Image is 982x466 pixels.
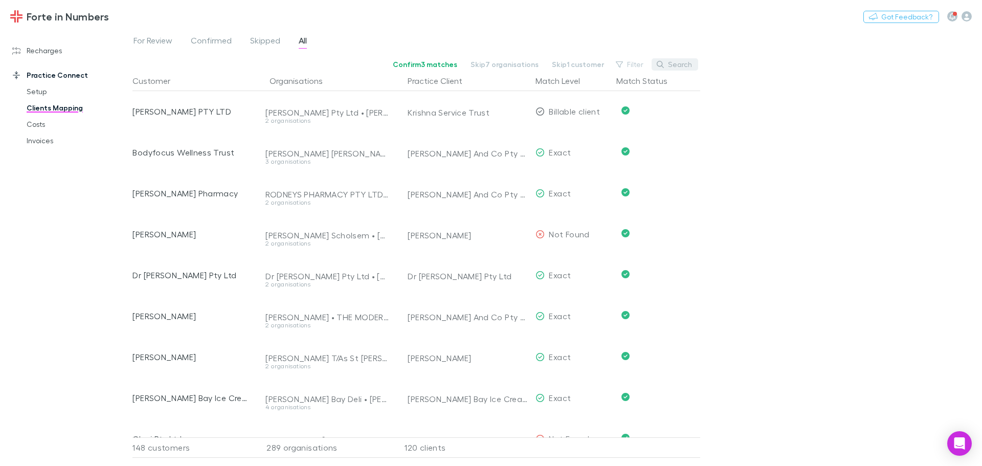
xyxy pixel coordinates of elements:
[464,58,545,71] button: Skip7 organisations
[621,393,630,401] svg: Confirmed
[132,296,251,337] div: [PERSON_NAME]
[265,159,389,165] div: 3 organisations
[265,271,389,281] div: Dr [PERSON_NAME] Pty Ltd • [PERSON_NAME]
[10,10,23,23] img: Forte in Numbers's Logo
[535,71,592,91] button: Match Level
[611,58,650,71] button: Filter
[27,10,109,23] h3: Forte in Numbers
[265,363,389,369] div: 2 organisations
[132,378,251,418] div: [PERSON_NAME] Bay Ice Cream Company Pty. Ltd
[132,418,251,459] div: Clasi Pty Ltd
[621,434,630,442] svg: Confirmed
[265,281,389,287] div: 2 organisations
[2,67,138,83] a: Practice Connect
[408,71,475,91] button: Practice Client
[549,147,571,157] span: Exact
[549,393,571,403] span: Exact
[265,394,389,404] div: [PERSON_NAME] Bay Deli • [PERSON_NAME] Bay Delicatessen • [PERSON_NAME][GEOGRAPHIC_DATA] • [PERSO...
[408,256,527,297] div: Dr [PERSON_NAME] Pty Ltd
[408,174,527,215] div: [PERSON_NAME] And Co Pty Ltd
[545,58,611,71] button: Skip1 customer
[549,311,571,321] span: Exact
[621,147,630,156] svg: Confirmed
[393,437,531,458] div: 120 clients
[265,353,389,363] div: [PERSON_NAME] T/As St [PERSON_NAME] [MEDICAL_DATA] Clinic • [PERSON_NAME]
[549,188,571,198] span: Exact
[265,240,389,247] div: 2 organisations
[621,229,630,237] svg: Confirmed
[132,173,251,214] div: [PERSON_NAME] Pharmacy
[132,337,251,378] div: [PERSON_NAME]
[408,92,527,133] div: Krishna Service Trust
[621,270,630,278] svg: Confirmed
[265,230,389,240] div: [PERSON_NAME] Scholsem • [PERSON_NAME]
[265,148,389,159] div: [PERSON_NAME] [PERSON_NAME] • The Ponds • Bodyfocus Wellness Centre Pty Ltd
[549,106,600,116] span: Billable client
[16,132,138,149] a: Invoices
[265,404,389,410] div: 4 organisations
[132,91,251,132] div: [PERSON_NAME] PTY LTD
[270,71,335,91] button: Organisations
[621,352,630,360] svg: Confirmed
[652,58,698,71] button: Search
[408,297,527,338] div: [PERSON_NAME] And Co Pty Ltd
[16,83,138,100] a: Setup
[549,270,571,280] span: Exact
[132,437,255,458] div: 148 customers
[408,215,527,256] div: [PERSON_NAME]
[549,229,589,239] span: Not Found
[408,419,527,460] div: Clasi Pty Ltd
[132,71,183,91] button: Customer
[265,312,389,322] div: [PERSON_NAME] • THE MODERN BRA COMPANY PTY LTD
[250,35,280,49] span: Skipped
[621,311,630,319] svg: Confirmed
[16,100,138,116] a: Clients Mapping
[265,107,389,118] div: [PERSON_NAME] Pty Ltd • [PERSON_NAME] Pty Ltd
[549,434,589,443] span: Not Found
[132,214,251,255] div: [PERSON_NAME]
[255,437,393,458] div: 289 organisations
[299,35,307,49] span: All
[408,338,527,379] div: [PERSON_NAME]
[265,118,389,124] div: 2 organisations
[863,11,939,23] button: Got Feedback?
[2,42,138,59] a: Recharges
[265,189,389,199] div: RODNEYS PHARMACY PTY LTD • [PERSON_NAME] Pharmacy
[132,132,251,173] div: Bodyfocus Wellness Trust
[408,133,527,174] div: [PERSON_NAME] And Co Pty Ltd
[386,58,464,71] button: Confirm3 matches
[616,71,680,91] button: Match Status
[947,431,972,456] div: Open Intercom Messenger
[132,255,251,296] div: Dr [PERSON_NAME] Pty Ltd
[133,35,172,49] span: For Review
[16,116,138,132] a: Costs
[4,4,115,29] a: Forte in Numbers
[621,188,630,196] svg: Confirmed
[408,379,527,419] div: [PERSON_NAME] Bay Ice Cream Company Pty. Ltd
[621,106,630,115] svg: Confirmed
[265,435,389,445] div: Clasi Pty Ltd • [PERSON_NAME] Leavers
[191,35,232,49] span: Confirmed
[265,322,389,328] div: 2 organisations
[549,352,571,362] span: Exact
[265,199,389,206] div: 2 organisations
